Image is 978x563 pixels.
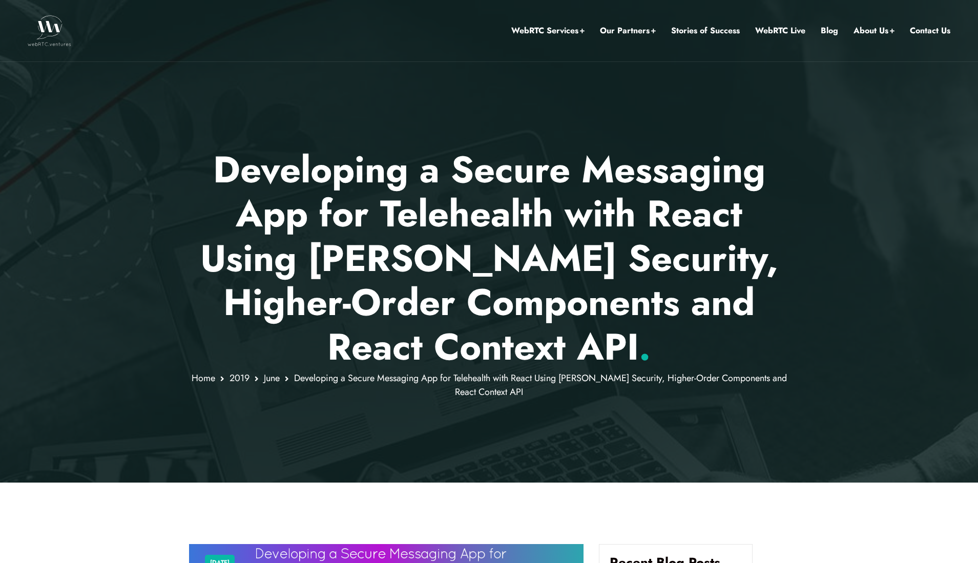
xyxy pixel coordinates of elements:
a: Home [192,371,215,385]
img: WebRTC.ventures [28,15,71,46]
a: Blog [821,24,838,37]
span: Developing a Secure Messaging App for Telehealth with React Using [PERSON_NAME] Security, Higher-... [294,371,787,399]
a: Our Partners [600,24,656,37]
a: About Us [854,24,894,37]
a: 2019 [230,371,249,385]
a: WebRTC Live [755,24,805,37]
h1: Developing a Secure Messaging App for Telehealth with React Using [PERSON_NAME] Security, Higher-... [189,148,789,369]
a: WebRTC Services [511,24,585,37]
a: June [264,371,280,385]
a: Stories of Success [671,24,740,37]
span: . [639,320,651,373]
a: Contact Us [910,24,950,37]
